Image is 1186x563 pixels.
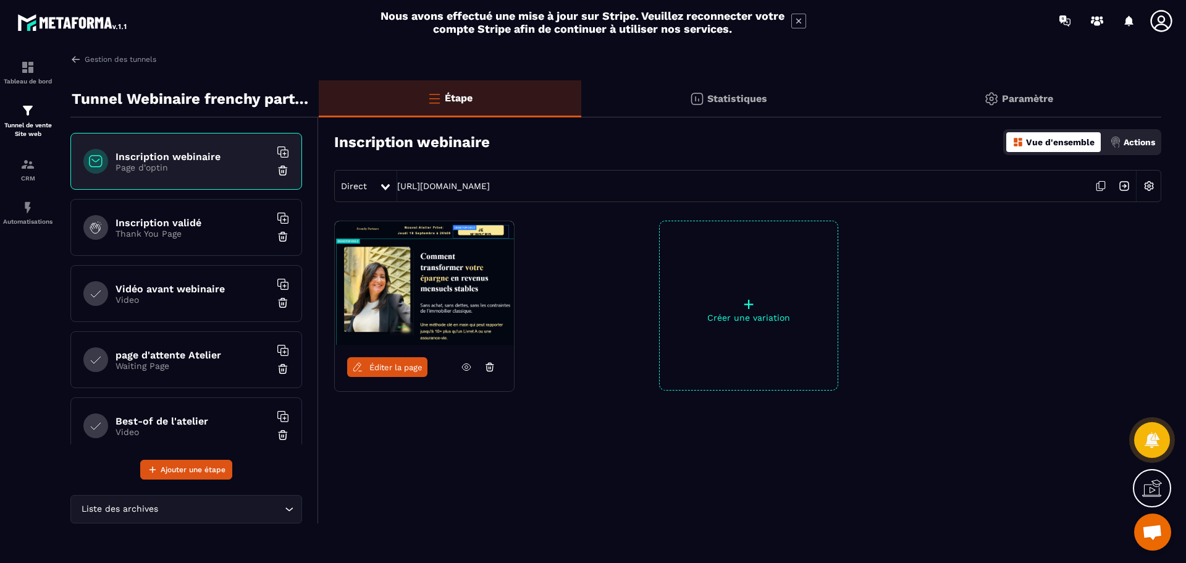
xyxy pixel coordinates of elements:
div: Search for option [70,495,302,523]
h6: Vidéo avant webinaire [116,283,270,295]
img: formation [20,60,35,75]
h6: Inscription validé [116,217,270,229]
img: trash [277,363,289,375]
span: Liste des archives [78,502,161,516]
a: formationformationTunnel de vente Site web [3,94,53,148]
p: CRM [3,175,53,182]
p: Tunnel de vente Site web [3,121,53,138]
a: formationformationTableau de bord [3,51,53,94]
img: logo [17,11,128,33]
h6: Inscription webinaire [116,151,270,163]
img: trash [277,297,289,309]
a: formationformationCRM [3,148,53,191]
div: Open chat [1134,514,1171,551]
a: automationsautomationsAutomatisations [3,191,53,234]
p: Waiting Page [116,361,270,371]
p: + [660,295,838,313]
img: arrow [70,54,82,65]
h2: Nous avons effectué une mise à jour sur Stripe. Veuillez reconnecter votre compte Stripe afin de ... [380,9,785,35]
img: trash [277,429,289,441]
input: Search for option [161,502,282,516]
span: Direct [341,181,367,191]
img: formation [20,157,35,172]
a: Éditer la page [347,357,427,377]
p: Page d'optin [116,163,270,172]
p: Créer une variation [660,313,838,323]
span: Éditer la page [369,363,423,372]
h6: Best-of de l'atelier [116,415,270,427]
img: stats.20deebd0.svg [689,91,704,106]
a: [URL][DOMAIN_NAME] [397,181,490,191]
img: automations [20,200,35,215]
a: Gestion des tunnels [70,54,156,65]
img: formation [20,103,35,118]
img: trash [277,164,289,177]
p: Video [116,295,270,305]
p: Statistiques [707,93,767,104]
img: arrow-next.bcc2205e.svg [1112,174,1136,198]
h3: Inscription webinaire [334,133,490,151]
img: bars-o.4a397970.svg [427,91,442,106]
img: actions.d6e523a2.png [1110,137,1121,148]
img: trash [277,231,289,243]
p: Paramètre [1002,93,1053,104]
p: Étape [445,92,473,104]
img: setting-gr.5f69749f.svg [984,91,999,106]
h6: page d'attente Atelier [116,349,270,361]
p: Actions [1124,137,1155,147]
img: dashboard-orange.40269519.svg [1012,137,1024,148]
img: setting-w.858f3a88.svg [1137,174,1161,198]
span: Ajouter une étape [161,464,225,476]
button: Ajouter une étape [140,460,232,480]
p: Tunnel Webinaire frenchy partners [72,87,309,111]
p: Automatisations [3,218,53,225]
p: Thank You Page [116,229,270,239]
p: Video [116,427,270,437]
p: Tableau de bord [3,78,53,85]
img: image [335,221,514,345]
p: Vue d'ensemble [1026,137,1095,147]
